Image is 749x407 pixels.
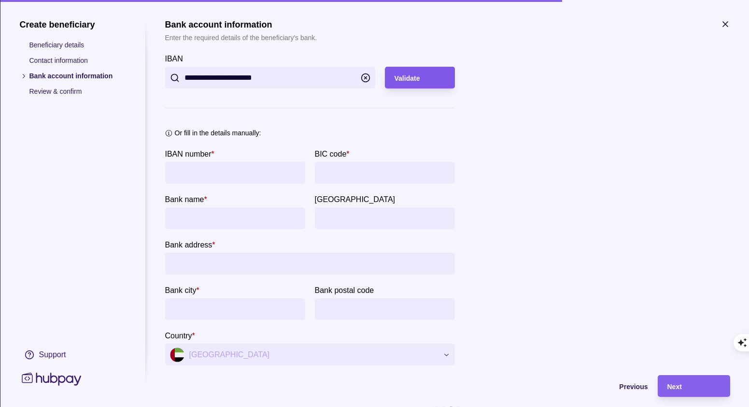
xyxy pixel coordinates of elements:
label: Country [165,330,195,341]
button: Previous [165,375,648,397]
p: Review & confirm [29,86,126,97]
input: IBAN [184,67,355,88]
button: Next [657,375,730,397]
span: Validate [394,74,420,82]
label: Bank province [314,193,395,205]
p: [GEOGRAPHIC_DATA] [314,195,395,203]
label: Bank name [165,193,207,205]
input: Bank city [170,298,300,320]
label: Bank postal code [314,284,374,296]
label: IBAN [165,53,183,64]
button: Validate [384,67,454,88]
input: bankName [170,207,300,229]
p: Bank name [165,195,204,203]
p: Beneficiary details [29,40,126,50]
label: IBAN number [165,148,214,160]
label: Bank city [165,284,199,296]
div: Support [39,349,66,360]
a: Support [19,345,126,365]
p: IBAN [165,55,183,63]
input: Bank postal code [319,298,450,320]
p: Bank city [165,286,196,294]
p: Contact information [29,55,126,66]
p: IBAN number [165,150,211,158]
input: BIC code [319,162,450,184]
p: Country [165,332,192,340]
p: Bank account information [29,71,126,81]
span: Previous [619,383,648,391]
input: Bank province [319,207,450,229]
p: Bank postal code [314,286,374,294]
h1: Create beneficiary [19,19,126,30]
p: BIC code [314,150,346,158]
p: Bank address [165,241,212,249]
p: Enter the required details of the beneficiary's bank. [165,32,317,43]
h1: Bank account information [165,19,317,30]
input: IBAN number [170,162,300,184]
p: Or fill in the details manually: [174,128,261,138]
span: Next [667,383,681,391]
input: Bank address [170,253,450,275]
label: Bank address [165,239,215,250]
label: BIC code [314,148,349,160]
